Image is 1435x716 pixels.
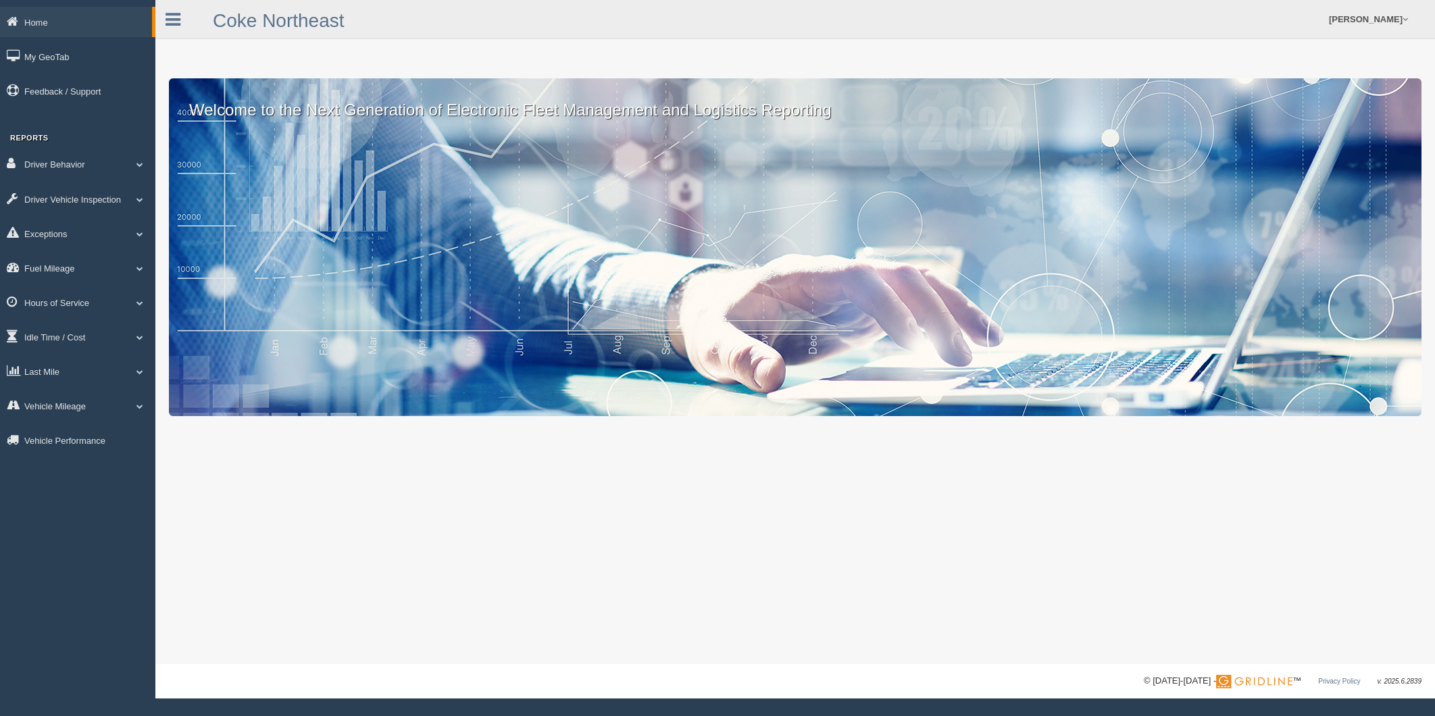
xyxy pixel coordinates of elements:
[169,78,1421,122] p: Welcome to the Next Generation of Electronic Fleet Management and Logistics Reporting
[1318,677,1360,685] a: Privacy Policy
[1216,675,1292,688] img: Gridline
[1378,677,1421,685] span: v. 2025.6.2839
[1144,674,1421,688] div: © [DATE]-[DATE] - ™
[213,10,345,31] a: Coke Northeast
